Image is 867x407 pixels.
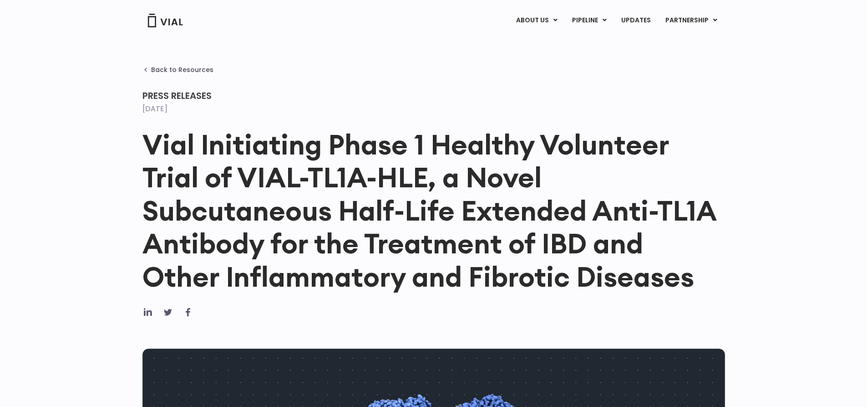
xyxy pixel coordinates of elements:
[162,307,173,318] div: Share on twitter
[142,66,213,73] a: Back to Resources
[147,14,183,27] img: Vial Logo
[142,128,725,293] h1: Vial Initiating Phase 1 Healthy Volunteer Trial of VIAL-TL1A-HLE, a Novel Subcutaneous Half-Life ...
[614,13,658,28] a: UPDATES
[151,66,213,73] span: Back to Resources
[565,13,613,28] a: PIPELINEMenu Toggle
[183,307,193,318] div: Share on facebook
[142,307,153,318] div: Share on linkedin
[142,103,167,114] time: [DATE]
[142,89,212,102] span: Press Releases
[658,13,725,28] a: PARTNERSHIPMenu Toggle
[509,13,564,28] a: ABOUT USMenu Toggle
